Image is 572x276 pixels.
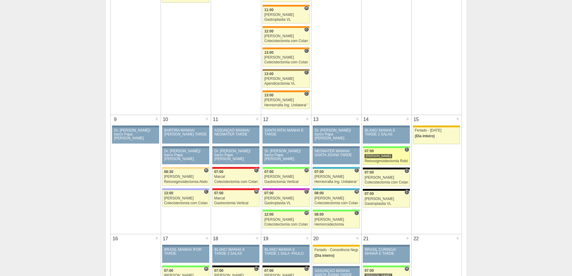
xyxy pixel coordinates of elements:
[264,77,308,81] div: [PERSON_NAME]
[214,129,257,136] div: ASSUNÇÃO MANHÃ/ NEOMATER TARDE
[164,268,173,273] span: 07:00
[262,188,309,190] div: Key: Maria Braido
[315,129,358,141] div: Dr. [PERSON_NAME]/ barco Papa [PERSON_NAME]
[304,48,309,53] span: Consultório
[313,148,359,164] a: NEOMATER MANHÃ/ SANTA JOANA TARDE
[162,245,209,247] div: Key: Aviso
[311,234,321,243] div: 20
[314,170,324,174] span: 07:00
[365,170,374,174] span: 07:00
[154,234,159,242] div: +
[363,168,410,169] div: Key: Blanc
[313,188,359,190] div: Key: Neomater
[264,98,308,102] div: [PERSON_NAME]
[162,188,209,190] div: Key: Christóvão da Gama
[264,196,308,200] div: [PERSON_NAME]
[264,175,308,179] div: [PERSON_NAME]
[412,234,421,243] div: 22
[262,247,309,263] a: BLANC/ MANHÃ E TARDE 1 SALA -PAULO
[313,127,359,144] a: Dr. [PERSON_NAME]/ barco Papa [PERSON_NAME]
[162,169,209,186] a: H 08:30 [PERSON_NAME] Retossigmoidectomia Abdominal
[262,190,309,207] a: C 07:00 [PERSON_NAME] Gastroplastia VL
[164,191,173,195] span: 13:00
[214,248,257,256] div: BLANC/ MANHÃ E TARDE 2 SALAS
[313,247,359,263] a: Feriado - Consciência Negra (Dia inteiro)
[313,167,359,169] div: Key: Neomater
[264,13,308,17] div: [PERSON_NAME]
[365,192,374,196] span: 07:00
[304,211,309,215] span: Hospital
[405,234,410,242] div: +
[304,6,309,11] span: Hospital
[264,170,274,174] span: 07:00
[415,134,435,138] span: (Dia inteiro)
[455,234,460,242] div: +
[211,234,220,243] div: 18
[112,126,159,127] div: Key: Aviso
[212,126,259,127] div: Key: Aviso
[404,147,409,152] span: Consultório
[204,234,210,242] div: +
[311,115,321,124] div: 13
[362,115,371,124] div: 14
[313,126,359,127] div: Key: Aviso
[212,169,259,186] a: C 07:00 Marcal Colecistectomia com Colangiografia VL
[404,190,409,195] span: Consultório
[164,129,207,136] div: BARTIRA MANHÃ/ [PERSON_NAME] TARDE
[212,247,259,263] a: BLANC/ MANHÃ E TARDE 2 SALAS
[164,180,207,184] div: Retossigmoidectomia Abdominal
[214,201,258,205] div: Gastrectomia Vertical
[354,189,359,194] span: Hospital
[164,248,207,256] div: BRASIL MANHÃ/ IFOR TARDE
[162,146,209,148] div: Key: Aviso
[363,189,410,191] div: Key: Blanc
[314,180,358,184] div: Herniorrafia Ing. Unilateral VL
[304,266,309,271] span: Consultório
[262,28,309,45] a: C 12:00 [PERSON_NAME] Colecistectomia com Colangiografia VL
[262,169,309,186] a: H 07:00 [PERSON_NAME] Gastrectomia Vertical
[365,154,392,158] div: [PERSON_NAME]
[315,149,358,157] div: NEOMATER MANHÃ/ SANTA JOANA TARDE
[264,191,274,195] span: 07:00
[313,169,359,186] a: C 07:00 [PERSON_NAME] Herniorrafia Ing. Unilateral VL
[265,149,307,161] div: Dr. [PERSON_NAME]/ barco Papa [PERSON_NAME]
[365,248,408,256] div: BRASIL CURINGA/ MANHÃ E TARDE
[264,93,274,97] span: 13:00
[264,56,308,59] div: [PERSON_NAME]
[262,245,309,247] div: Key: Aviso
[162,247,209,263] a: BRASIL MANHÃ/ IFOR TARDE
[264,29,274,33] span: 12:00
[162,190,209,207] a: C 13:00 [PERSON_NAME] Colecistectomia com Colangiografia VL
[262,146,309,148] div: Key: Aviso
[164,170,173,174] span: 08:30
[162,167,209,169] div: Key: Bartira
[161,115,170,124] div: 10
[405,115,410,123] div: +
[363,169,410,186] a: C 07:00 [PERSON_NAME] Colecistectomia com Colangiografia VL
[262,71,309,88] a: C 13:00 [PERSON_NAME] Apendicectomia VL
[211,115,220,124] div: 11
[404,168,409,173] span: Consultório
[304,189,309,194] span: Consultório
[412,115,421,124] div: 15
[212,190,259,207] a: H 07:00 Marcal Gastrectomia Vertical
[305,115,310,123] div: +
[363,146,410,148] div: Key: Brasil
[212,245,259,247] div: Key: Aviso
[164,149,207,161] div: Dr. [PERSON_NAME]/ barco Papa [PERSON_NAME]
[365,202,408,206] div: Gastroplastia VL
[214,170,223,174] span: 07:00
[264,82,308,86] div: Apendicectomia VL
[304,70,309,75] span: Consultório
[365,176,408,180] div: [PERSON_NAME]
[204,115,210,123] div: +
[363,247,410,263] a: BRASIL CURINGA/ MANHÃ E TARDE
[313,190,359,207] a: H 08:00 [PERSON_NAME] Colecistectomia com Colangiografia VL
[264,268,274,273] span: 07:00
[214,191,223,195] span: 07:00
[304,168,309,173] span: Hospital
[365,149,374,153] span: 07:00
[262,126,309,127] div: Key: Aviso
[204,189,208,194] span: Consultório
[314,218,358,222] div: [PERSON_NAME]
